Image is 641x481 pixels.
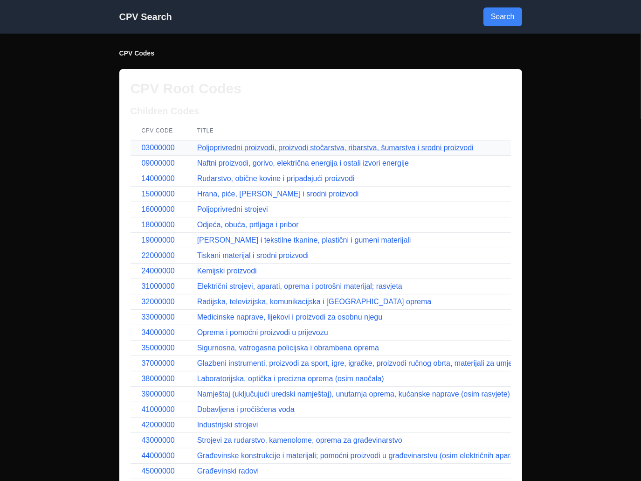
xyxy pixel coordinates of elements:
a: 33000000 [142,313,175,321]
a: 41000000 [142,405,175,413]
a: 35000000 [142,344,175,352]
a: Medicinske naprave, lijekovi i proizvodi za osobnu njegu [197,313,383,321]
a: 37000000 [142,359,175,367]
a: 09000000 [142,159,175,167]
a: Poljoprivredni proizvodi, proizvodi stočarstva, ribarstva, šumarstva i srodni proizvodi [197,144,474,152]
a: 19000000 [142,236,175,244]
a: Radijska, televizijska, komunikacijska i [GEOGRAPHIC_DATA] oprema [197,298,432,306]
a: Građevinske konstrukcije i materijali; pomoćni proizvodi u građevinarstvu (osim električnih aparata) [197,452,524,460]
a: 42000000 [142,421,175,429]
h1: CPV Root Codes [131,80,511,97]
th: Title [186,121,594,140]
a: 34000000 [142,328,175,336]
a: Tiskani materijal i srodni proizvodi [197,251,309,259]
a: [PERSON_NAME] i tekstilne tkanine, plastični i gumeni materijali [197,236,411,244]
a: 45000000 [142,467,175,475]
a: 43000000 [142,436,175,444]
a: Industrijski strojevi [197,421,258,429]
a: Građevinski radovi [197,467,259,475]
nav: Breadcrumb [119,49,522,58]
a: 22000000 [142,251,175,259]
th: CPV Code [131,121,186,140]
a: Poljoprivredni strojevi [197,205,268,213]
a: 16000000 [142,205,175,213]
a: 32000000 [142,298,175,306]
a: CPV Search [119,12,172,22]
a: Go to search [483,7,522,26]
a: 39000000 [142,390,175,398]
a: Hrana, piće, [PERSON_NAME] i srodni proizvodi [197,190,359,198]
h2: Children Codes [131,105,511,118]
a: Električni strojevi, aparati, oprema i potrošni materijal; rasvjeta [197,282,402,290]
a: Kemijski proizvodi [197,267,257,275]
a: Rudarstvo, obične kovine i pripadajući proizvodi [197,174,355,182]
a: 31000000 [142,282,175,290]
a: Naftni proizvodi, gorivo, električna energija i ostali izvori energije [197,159,409,167]
a: 15000000 [142,190,175,198]
a: 24000000 [142,267,175,275]
a: Strojevi za rudarstvo, kamenolome, oprema za građevinarstvo [197,436,402,444]
a: Sigurnosna, vatrogasna policijska i obrambena oprema [197,344,379,352]
li: CPV Codes [119,49,522,58]
a: 18000000 [142,221,175,229]
a: 44000000 [142,452,175,460]
a: Dobavljena i pročišćena voda [197,405,295,413]
a: Laboratorijska, optička i precizna oprema (osim naočala) [197,375,384,383]
a: Namještaj (uključujući uredski namještaj), unutarnja oprema, kućanske naprave (osim rasvjete) i s... [197,390,583,398]
a: 03000000 [142,144,175,152]
a: Oprema i pomoćni proizvodi u prijevozu [197,328,328,336]
a: 14000000 [142,174,175,182]
a: Glazbeni instrumenti, proizvodi za sport, igre, igračke, proizvodi ručnog obrta, materijali za um... [197,359,554,367]
a: Odjeća, obuća, prtljaga i pribor [197,221,299,229]
a: 38000000 [142,375,175,383]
